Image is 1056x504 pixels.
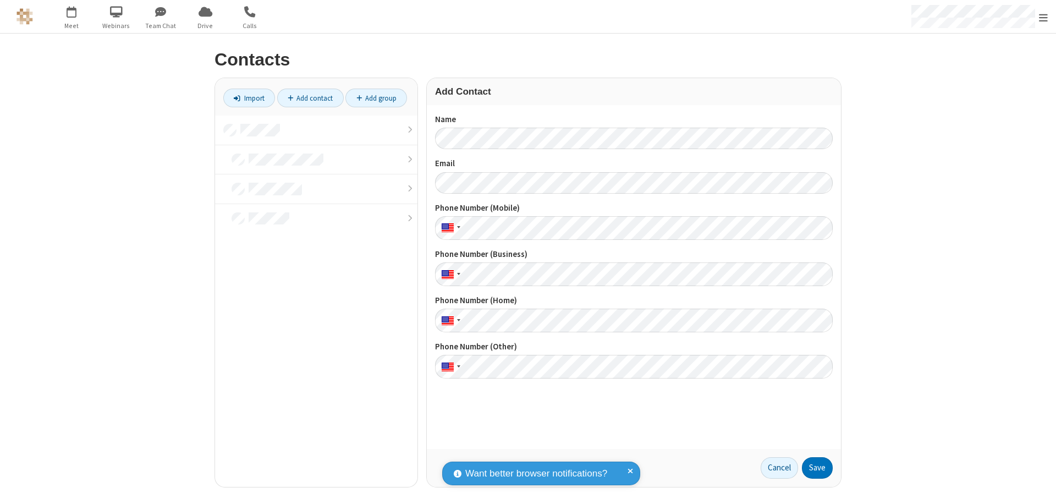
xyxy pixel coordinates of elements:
div: United States: + 1 [435,262,464,286]
div: United States: + 1 [435,309,464,332]
a: Import [223,89,275,107]
div: United States: + 1 [435,355,464,379]
div: United States: + 1 [435,216,464,240]
span: Want better browser notifications? [465,467,607,481]
label: Email [435,157,833,170]
button: Save [802,457,833,479]
h2: Contacts [215,50,842,69]
span: Drive [185,21,226,31]
label: Phone Number (Business) [435,248,833,261]
label: Name [435,113,833,126]
span: Calls [229,21,271,31]
label: Phone Number (Home) [435,294,833,307]
span: Team Chat [140,21,182,31]
img: QA Selenium DO NOT DELETE OR CHANGE [16,8,33,25]
span: Meet [51,21,92,31]
a: Add group [345,89,407,107]
label: Phone Number (Mobile) [435,202,833,215]
label: Phone Number (Other) [435,341,833,353]
span: Webinars [96,21,137,31]
a: Add contact [277,89,344,107]
a: Cancel [761,457,798,479]
h3: Add Contact [435,86,833,97]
